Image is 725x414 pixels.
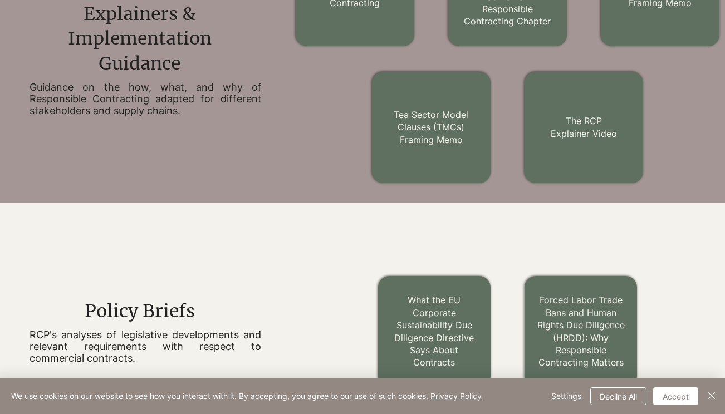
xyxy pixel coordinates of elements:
button: Accept [653,387,698,405]
a: Tea Sector Model Clauses (TMCs) Framing Memo [394,109,468,145]
button: Decline All [590,387,646,405]
a: The RCPExplainer Video [551,115,617,139]
h2: Guidance on the how, what, and why of Responsible Contracting adapted for different stakeholders ... [30,81,262,116]
a: What the EU Corporate Sustainability Due Diligence Directive Says About Contracts [394,294,474,368]
span: Settings [551,388,581,405]
span: Policy Briefs [85,300,195,322]
p: RCP's analyses of legislative developments and relevant requirements with respect to commercial c... [30,329,262,364]
img: Close [705,389,718,402]
a: Forced Labor Trade Bans and Human Rights Due Diligence (HRDD): Why Responsible Contracting Matters [537,294,625,368]
button: Close [705,387,718,405]
a: Privacy Policy [430,391,482,401]
span: We use cookies on our website to see how you interact with it. By accepting, you agree to our use... [11,391,482,401]
span: Explainers & Implementation Guidance [68,3,212,75]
